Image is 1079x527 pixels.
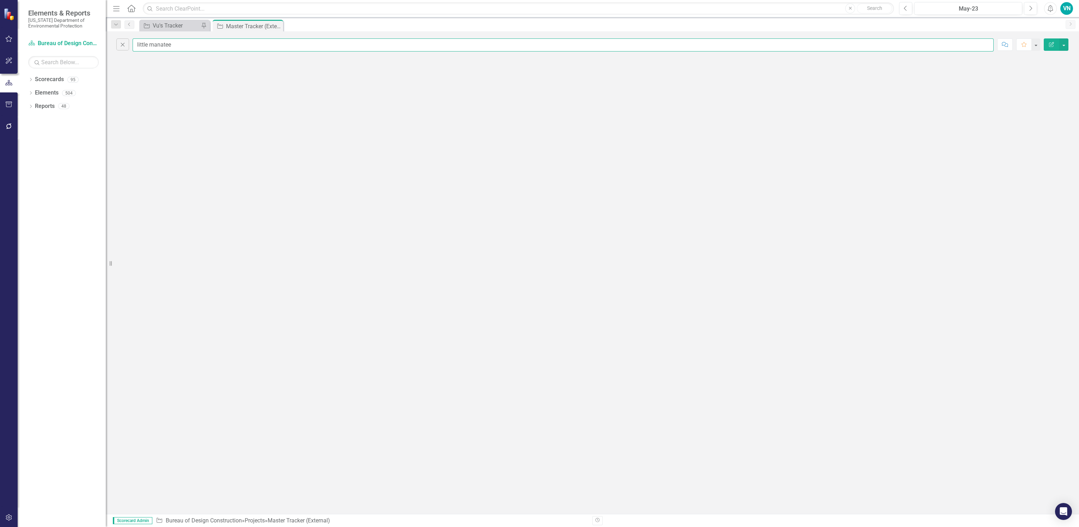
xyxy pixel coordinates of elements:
a: Scorecards [35,75,64,84]
div: Master Tracker (External) [226,22,281,31]
input: Search ClearPoint... [143,2,894,15]
a: Projects [245,517,265,524]
div: » » [156,517,587,525]
button: Search [857,4,892,13]
button: VN [1060,2,1073,15]
input: Search Below... [28,56,99,68]
div: Vu's Tracker [153,21,199,30]
a: Vu's Tracker [141,21,199,30]
a: Bureau of Design Construction [166,517,242,524]
a: Reports [35,102,55,110]
span: Elements & Reports [28,9,99,17]
a: Bureau of Design Construction [28,40,99,48]
input: Find in Master Tracker (External)... [133,38,994,52]
span: Scorecard Admin [113,517,152,524]
div: Open Intercom Messenger [1055,503,1072,520]
div: 48 [58,103,69,109]
div: 95 [67,77,79,83]
span: Search [867,5,882,11]
small: [US_STATE] Department of Environmental Protection [28,17,99,29]
a: Elements [35,89,59,97]
div: May-23 [917,5,1020,13]
div: 504 [62,90,76,96]
div: Master Tracker (External) [268,517,330,524]
button: May-23 [914,2,1022,15]
img: ClearPoint Strategy [4,8,16,20]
